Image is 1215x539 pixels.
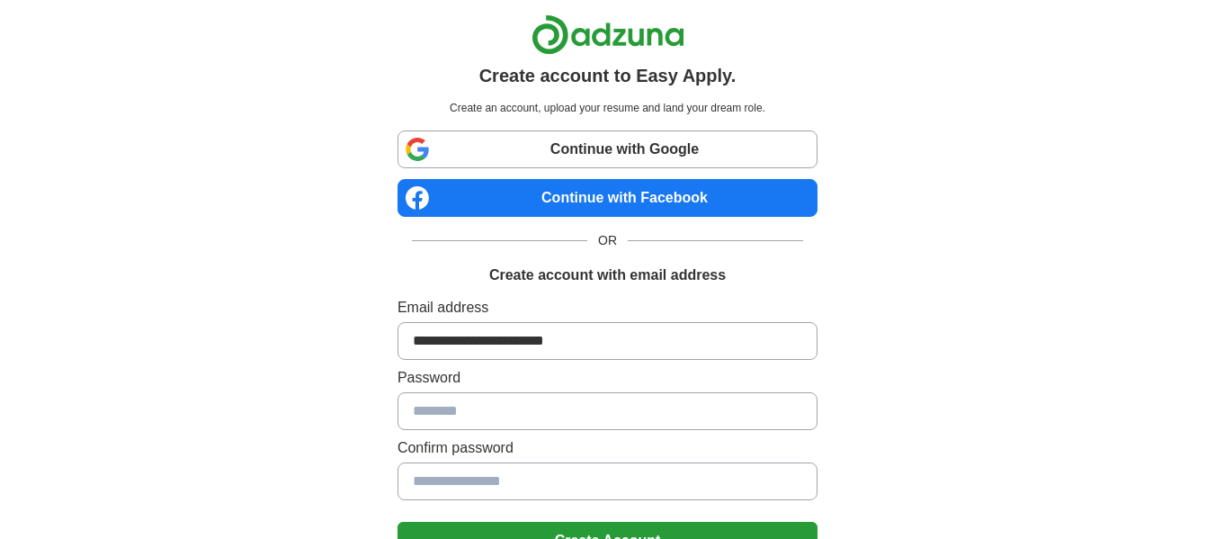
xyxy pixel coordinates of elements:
h1: Create account to Easy Apply. [479,62,737,89]
a: Continue with Google [398,130,817,168]
img: Adzuna logo [532,14,684,55]
span: OR [587,231,628,250]
p: Create an account, upload your resume and land your dream role. [401,100,814,116]
label: Confirm password [398,437,817,459]
label: Email address [398,297,817,319]
label: Password [398,367,817,389]
h1: Create account with email address [489,265,726,286]
a: Continue with Facebook [398,179,817,217]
